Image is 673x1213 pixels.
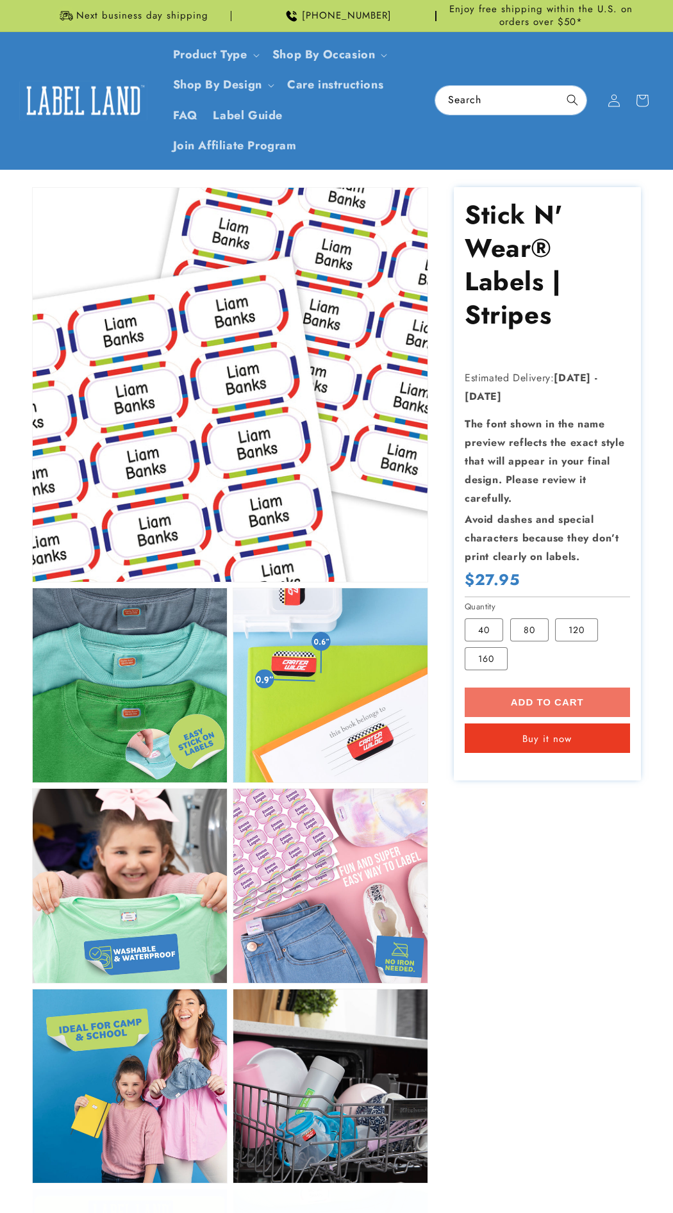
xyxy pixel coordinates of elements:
[287,78,383,92] span: Care instructions
[165,70,279,100] summary: Shop By Design
[165,131,304,161] a: Join Affiliate Program
[510,618,549,641] label: 80
[272,47,376,62] span: Shop By Occasion
[465,417,624,505] strong: The font shown in the name preview reflects the exact style that will appear in your final design...
[465,618,503,641] label: 40
[558,86,586,114] button: Search
[173,138,297,153] span: Join Affiliate Program
[302,10,392,22] span: [PHONE_NUMBER]
[465,600,497,613] legend: Quantity
[165,101,206,131] a: FAQ
[173,76,262,93] a: Shop By Design
[465,198,630,331] h1: Stick N' Wear® Labels | Stripes
[205,101,290,131] a: Label Guide
[465,570,520,590] span: $27.95
[465,512,619,564] strong: Avoid dashes and special characters because they don’t print clearly on labels.
[555,618,598,641] label: 120
[442,3,641,28] span: Enjoy free shipping within the U.S. on orders over $50*
[19,81,147,120] img: Label Land
[265,40,393,70] summary: Shop By Occasion
[76,10,208,22] span: Next business day shipping
[15,76,153,125] a: Label Land
[173,108,198,123] span: FAQ
[213,108,283,123] span: Label Guide
[465,723,630,753] button: Buy it now
[595,370,598,385] strong: -
[173,46,247,63] a: Product Type
[279,70,391,100] a: Care instructions
[165,40,265,70] summary: Product Type
[465,389,502,404] strong: [DATE]
[465,369,630,406] p: Estimated Delivery:
[554,370,591,385] strong: [DATE]
[465,647,508,670] label: 160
